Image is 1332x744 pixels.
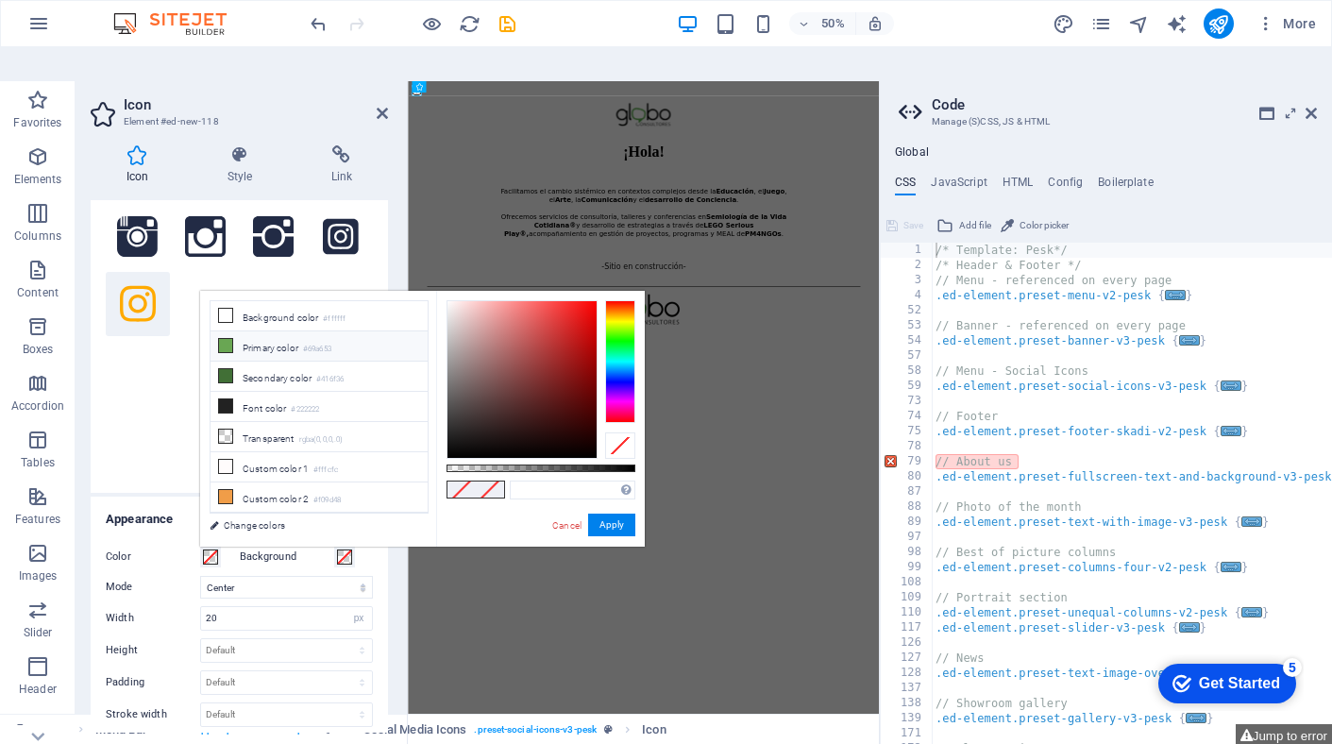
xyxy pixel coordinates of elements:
[313,494,341,507] small: #f09d48
[211,362,428,392] li: Secondary color
[211,422,428,452] li: Transparent
[291,403,319,416] small: #222222
[881,560,934,575] div: 99
[11,398,64,414] p: Accordion
[1053,12,1075,35] button: design
[881,394,934,409] div: 73
[881,469,934,484] div: 80
[140,4,159,23] div: 5
[881,605,934,620] div: 110
[303,343,331,356] small: #69a653
[881,454,934,469] div: 79
[1090,12,1113,35] button: pages
[959,214,991,237] span: Add file
[174,205,238,269] button: Ion Social Instagram Outline (Ionicons)
[1186,713,1206,723] span: ...
[15,9,153,49] div: Get Started 5 items remaining, 0% complete
[15,512,60,527] p: Features
[308,13,329,35] i: Undo: Change the icon width (Ctrl+Z)
[200,514,419,537] a: Change colors
[895,145,929,161] h4: Global
[14,228,61,244] p: Columns
[91,497,388,531] h4: Appearance
[818,12,848,35] h6: 50%
[605,432,635,459] div: Clear Color Selection
[881,258,934,273] div: 2
[604,724,613,735] i: This element is a customizable preset
[295,145,388,185] h4: Link
[299,433,344,447] small: rgba(0,0,0,.0)
[881,499,934,515] div: 88
[1204,8,1234,39] button: publish
[458,12,481,35] button: reload
[881,726,934,741] div: 171
[1241,516,1262,527] span: ...
[91,145,192,185] h4: Icon
[881,635,934,651] div: 126
[881,530,934,545] div: 97
[881,273,934,288] div: 3
[56,21,137,38] div: Get Started
[24,625,53,640] p: Slider
[15,719,67,741] a: Click to cancel selection. Double-click to open Pages
[14,172,62,187] p: Elements
[881,696,934,711] div: 138
[1221,380,1241,391] span: ...
[1249,8,1324,39] button: More
[881,439,934,454] div: 78
[881,348,934,364] div: 57
[363,719,467,741] span: Click to select. Double-click to edit
[497,13,518,35] i: Save (Ctrl+S)
[1241,607,1262,617] span: ...
[106,613,200,623] label: Width
[211,392,428,422] li: Font color
[881,651,934,666] div: 127
[932,113,1279,130] h3: Manage (S)CSS, JS & HTML
[1165,290,1186,300] span: ...
[789,12,856,35] button: 50%
[192,145,295,185] h4: Style
[211,482,428,513] li: Custom color 2
[881,545,934,560] div: 98
[1098,176,1154,196] h4: Boilerplate
[881,666,934,681] div: 128
[550,518,583,533] a: Cancel
[881,288,934,303] div: 4
[106,272,170,336] button: Instagram (FontAwesome Brands)
[881,303,934,318] div: 52
[1221,562,1241,572] span: ...
[474,719,597,741] span: . preset-social-icons-v3-pesk
[895,176,916,196] h4: CSS
[313,464,338,477] small: #fffcfc
[211,301,428,331] li: Background color
[1179,622,1200,633] span: ...
[1053,13,1074,35] i: Design (Ctrl+Alt+Y)
[588,514,635,536] button: Apply
[881,318,934,333] div: 53
[1166,12,1189,35] button: text_generator
[459,13,481,35] i: Reload page
[881,575,934,590] div: 108
[881,364,934,379] div: 58
[420,12,443,35] button: Click here to leave preview mode and continue editing
[881,711,934,726] div: 139
[95,719,666,741] nav: breadcrumb
[881,333,934,348] div: 54
[309,205,373,269] button: Square Instagram (FontAwesome Brands)
[881,681,934,696] div: 137
[447,482,476,498] span: No Color Selected
[106,677,200,687] label: Padding
[124,113,350,130] h3: Element #ed-new-118
[106,546,200,568] label: Color
[476,482,504,498] span: No Color Selected
[1048,176,1083,196] h4: Config
[316,373,344,386] small: #416f36
[21,455,55,470] p: Tables
[211,452,428,482] li: Custom color 1
[881,424,934,439] div: 75
[17,285,59,300] p: Content
[240,546,334,568] label: Background
[106,709,200,719] label: Stroke width
[642,719,666,741] span: Click to select. Double-click to edit
[211,331,428,362] li: Primary color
